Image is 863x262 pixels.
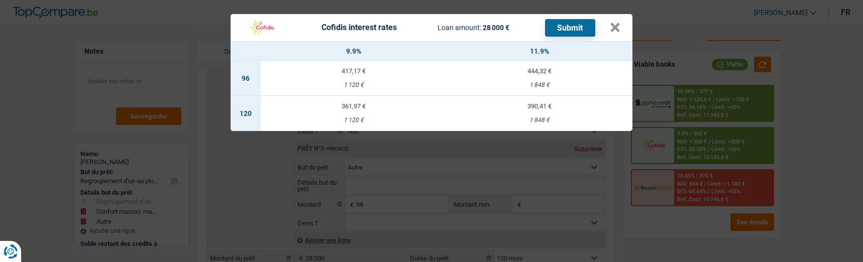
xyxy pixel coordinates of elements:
th: 11.9% [447,42,632,61]
div: 390,41 € [447,103,632,109]
td: 96 [231,61,261,96]
div: 417,17 € [261,68,447,74]
div: 1 848 € [447,82,632,88]
span: Loan amount: [438,24,481,32]
div: 1 120 € [261,82,447,88]
span: 28 000 € [483,24,509,32]
button: Submit [545,19,595,37]
img: Cofidis [243,18,281,37]
div: 1 120 € [261,117,447,123]
th: 9.9% [261,42,447,61]
button: × [610,23,620,33]
div: 1 848 € [447,117,632,123]
div: 361,97 € [261,103,447,109]
div: 444,32 € [447,68,632,74]
div: Cofidis interest rates [321,24,397,32]
td: 120 [231,96,261,131]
